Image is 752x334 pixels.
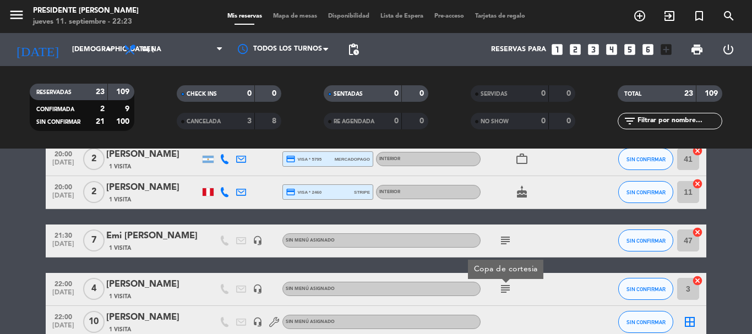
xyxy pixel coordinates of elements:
[272,117,279,125] strong: 8
[106,277,200,292] div: [PERSON_NAME]
[692,227,703,238] i: cancel
[8,7,25,27] button: menu
[347,43,360,56] span: pending_actions
[623,42,637,57] i: looks_5
[419,90,426,97] strong: 0
[566,90,573,97] strong: 0
[515,152,528,166] i: work_outline
[8,7,25,23] i: menu
[96,88,105,96] strong: 23
[286,287,335,291] span: Sin menú asignado
[109,244,131,253] span: 1 Visita
[109,292,131,301] span: 1 Visita
[568,42,582,57] i: looks_two
[693,9,706,23] i: turned_in_not
[419,117,426,125] strong: 0
[109,325,131,334] span: 1 Visita
[50,159,77,172] span: [DATE]
[636,115,722,127] input: Filtrar por nombre...
[354,189,370,196] span: stripe
[541,90,546,97] strong: 0
[624,91,641,97] span: TOTAL
[83,148,105,170] span: 2
[323,13,375,19] span: Disponibilidad
[142,46,161,53] span: Cena
[626,238,666,244] span: SIN CONFIRMAR
[379,157,400,161] span: INTERIOR
[116,88,132,96] strong: 109
[8,37,67,62] i: [DATE]
[394,90,399,97] strong: 0
[106,310,200,325] div: [PERSON_NAME]
[515,185,528,199] i: cake
[618,148,673,170] button: SIN CONFIRMAR
[253,236,263,245] i: headset_mic
[286,320,335,324] span: Sin menú asignado
[586,42,601,57] i: looks_3
[272,90,279,97] strong: 0
[481,91,508,97] span: SERVIDAS
[109,162,131,171] span: 1 Visita
[663,9,676,23] i: exit_to_app
[683,315,696,328] i: border_all
[623,114,636,128] i: filter_list
[102,43,116,56] i: arrow_drop_down
[604,42,619,57] i: looks_4
[50,147,77,160] span: 20:00
[247,117,252,125] strong: 3
[626,156,666,162] span: SIN CONFIRMAR
[684,90,693,97] strong: 23
[286,154,296,164] i: credit_card
[286,187,296,197] i: credit_card
[50,192,77,205] span: [DATE]
[618,278,673,300] button: SIN CONFIRMAR
[83,229,105,251] span: 7
[626,286,666,292] span: SIN CONFIRMAR
[96,118,105,125] strong: 21
[334,119,374,124] span: RE AGENDADA
[618,311,673,333] button: SIN CONFIRMAR
[286,154,321,164] span: visa * 5795
[633,9,646,23] i: add_circle_outline
[83,311,105,333] span: 10
[626,189,666,195] span: SIN CONFIRMAR
[187,91,217,97] span: CHECK INS
[106,229,200,243] div: Emi [PERSON_NAME]
[125,105,132,113] strong: 9
[566,117,573,125] strong: 0
[379,190,400,194] span: INTERIOR
[36,90,72,95] span: RESERVADAS
[550,42,564,57] i: looks_one
[499,282,512,295] i: subject
[116,118,132,125] strong: 100
[470,13,531,19] span: Tarjetas de regalo
[286,238,335,243] span: Sin menú asignado
[33,6,139,17] div: Presidente [PERSON_NAME]
[499,234,512,247] i: subject
[187,119,221,124] span: CANCELADA
[247,90,252,97] strong: 0
[394,117,399,125] strong: 0
[106,147,200,162] div: [PERSON_NAME]
[83,278,105,300] span: 4
[253,317,263,327] i: headset_mic
[334,91,363,97] span: SENTADAS
[626,319,666,325] span: SIN CONFIRMAR
[36,107,74,112] span: CONFIRMADA
[375,13,429,19] span: Lista de Espera
[83,181,105,203] span: 2
[722,9,735,23] i: search
[692,145,703,156] i: cancel
[50,228,77,241] span: 21:30
[491,46,546,53] span: Reservas para
[286,187,321,197] span: visa * 2460
[659,42,673,57] i: add_box
[36,119,80,125] span: SIN CONFIRMAR
[50,289,77,302] span: [DATE]
[618,229,673,251] button: SIN CONFIRMAR
[618,181,673,203] button: SIN CONFIRMAR
[692,275,703,286] i: cancel
[50,180,77,193] span: 20:00
[106,180,200,195] div: [PERSON_NAME]
[641,42,655,57] i: looks_6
